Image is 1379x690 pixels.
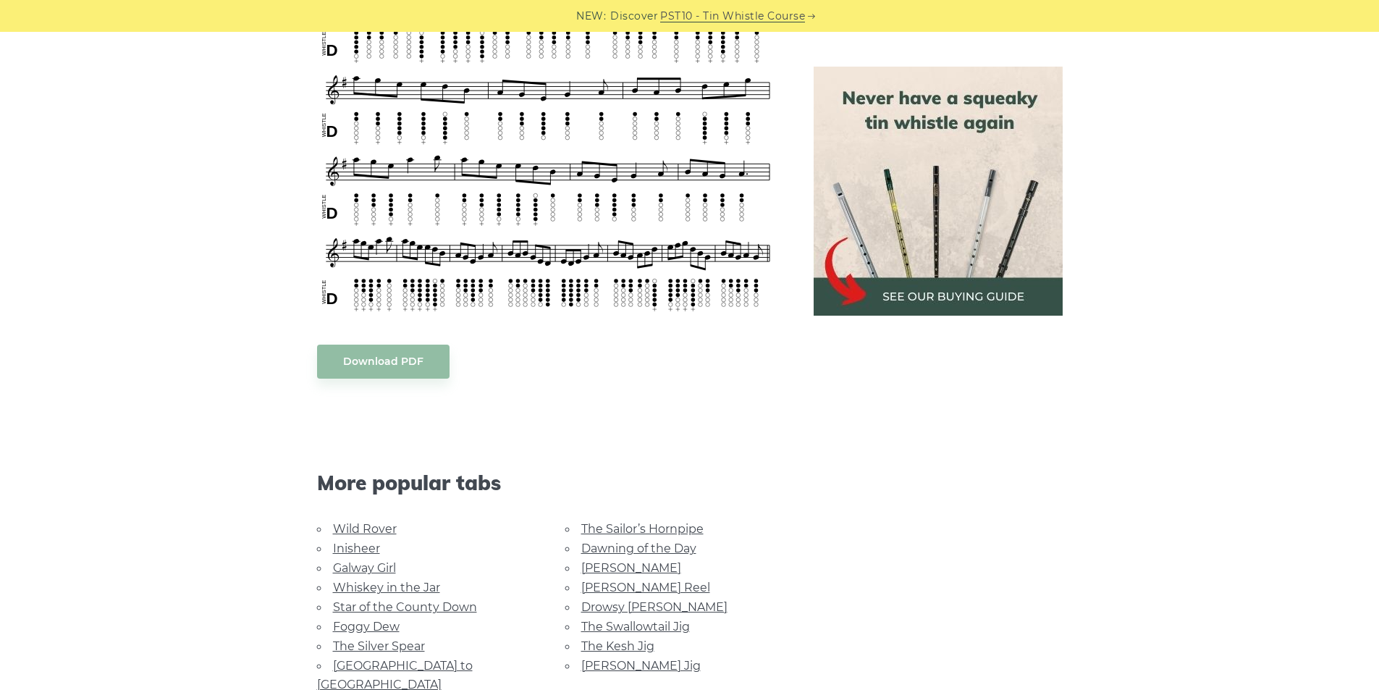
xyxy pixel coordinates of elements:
a: Inisheer [333,542,380,555]
a: The Kesh Jig [581,639,654,653]
a: Whiskey in the Jar [333,581,440,594]
a: The Swallowtail Jig [581,620,690,634]
a: Download PDF [317,345,450,379]
a: Star of the County Down [333,600,477,614]
a: [PERSON_NAME] [581,561,681,575]
a: [PERSON_NAME] Reel [581,581,710,594]
a: [PERSON_NAME] Jig [581,659,701,673]
a: Wild Rover [333,522,397,536]
span: NEW: [576,8,606,25]
a: Foggy Dew [333,620,400,634]
span: Discover [610,8,658,25]
a: Drowsy [PERSON_NAME] [581,600,728,614]
a: Dawning of the Day [581,542,696,555]
a: Galway Girl [333,561,396,575]
span: More popular tabs [317,471,779,495]
a: The Silver Spear [333,639,425,653]
a: PST10 - Tin Whistle Course [660,8,805,25]
a: The Sailor’s Hornpipe [581,522,704,536]
img: tin whistle buying guide [814,67,1063,316]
